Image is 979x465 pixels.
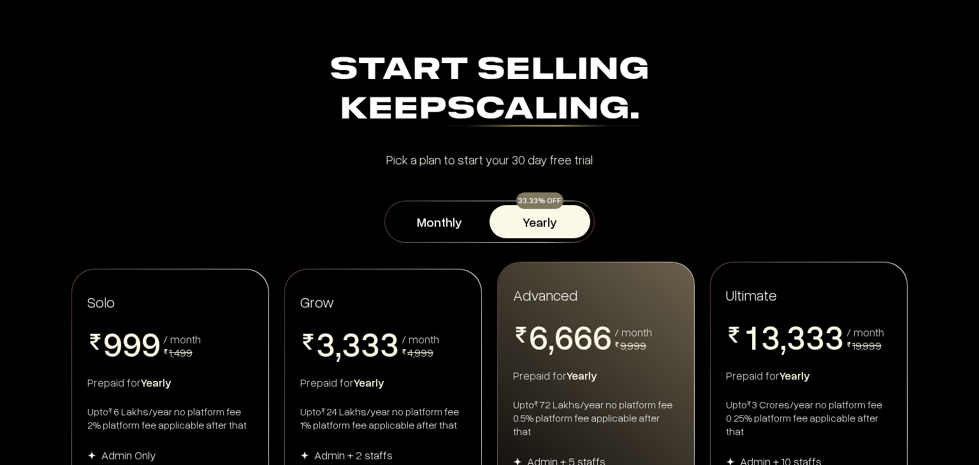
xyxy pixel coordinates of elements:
span: 2 [742,354,761,388]
div: / month [402,333,439,345]
div: Keep [76,90,903,130]
sup: ₹ [108,406,112,415]
sup: ₹ [747,399,751,408]
span: 3 [361,326,380,361]
span: Solo [87,292,115,311]
span: 4 [361,361,380,395]
span: 6 [555,319,574,354]
img: pricing-rupee [513,327,529,343]
span: 9 [141,326,161,361]
span: 19,999 [852,338,881,352]
div: / month [163,333,201,345]
div: 33.33% OFF [516,192,563,209]
span: Yearly [141,375,171,389]
span: 3 [806,319,825,354]
span: 3 [825,319,844,354]
span: 9 [122,326,141,361]
sup: ₹ [321,406,325,415]
img: img [87,451,96,460]
div: Upto 6 Lakhs/year no platform fee 2% platform fee applicable after that [87,405,253,432]
span: Yearly [567,368,597,382]
div: Upto 72 Lakhs/year no platform fee 0.5% platform fee applicable after that [513,398,679,438]
img: pricing-rupee [614,342,620,347]
div: / month [846,326,884,338]
div: Admin + 2 staffs [314,447,393,462]
span: 3 [787,319,806,354]
span: 3 [380,326,399,361]
span: 7 [574,354,593,388]
span: 7 [555,354,574,388]
div: Start Selling [76,51,903,130]
div: Admin Only [101,447,156,462]
span: 6 [574,319,593,354]
span: 9,999 [620,338,646,352]
span: 7 [529,354,548,388]
button: Yearly [489,205,590,238]
div: Prepaid for [300,375,466,390]
span: , [335,326,342,364]
div: Upto 24 Lakhs/year no platform fee 1% platform fee applicable after that [300,405,466,432]
span: 9 [103,326,122,361]
span: 4 [316,361,335,395]
div: Scaling. [447,95,640,127]
img: pricing-rupee [726,327,742,343]
img: pricing-rupee [402,349,407,354]
span: 3 [342,326,361,361]
img: pricing-rupee [163,349,168,354]
div: Pick a plan to start your 30 day free trial [76,153,903,166]
div: / month [614,326,652,338]
div: Prepaid for [726,368,892,383]
img: pricing-rupee [846,342,852,347]
span: 4 [342,361,361,395]
img: img [300,451,309,460]
span: 3 [761,319,780,354]
span: , [548,319,555,357]
img: pricing-rupee [87,334,103,350]
span: Yearly [780,368,810,382]
span: 6 [529,319,548,354]
span: Yearly [354,375,384,389]
span: Advanced [513,285,577,304]
span: Grow [300,292,334,311]
div: Prepaid for [513,368,679,383]
sup: ₹ [534,399,538,408]
span: 4 [806,354,825,388]
span: 4,999 [407,345,433,359]
button: Monthly [389,205,489,238]
img: pricing-rupee [300,334,316,350]
span: 4 [825,354,844,388]
span: 4 [787,354,806,388]
span: 3 [316,326,335,361]
span: 6 [593,319,612,354]
div: Prepaid for [87,375,253,390]
div: Upto 3 Crores/year no platform fee 0.25% platform fee applicable after that [726,398,892,438]
span: Ultimate [726,285,777,304]
span: , [780,319,787,357]
span: 4 [380,361,399,395]
span: 1,499 [169,345,192,359]
span: 4 [761,354,780,388]
span: 1 [742,319,761,354]
span: 7 [593,354,612,388]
